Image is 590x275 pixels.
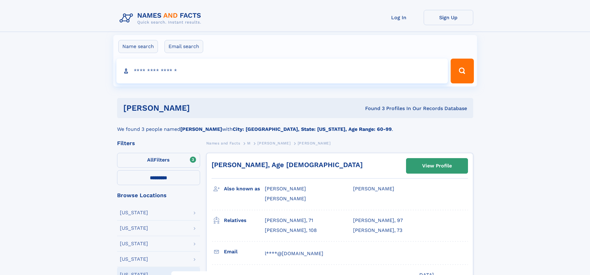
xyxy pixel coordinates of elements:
a: Names and Facts [206,139,240,147]
h1: [PERSON_NAME] [123,104,278,112]
a: View Profile [406,158,468,173]
div: [US_STATE] [120,241,148,246]
input: search input [116,59,448,83]
div: [US_STATE] [120,257,148,262]
a: [PERSON_NAME], Age [DEMOGRAPHIC_DATA] [212,161,363,169]
span: [PERSON_NAME] [353,186,394,192]
div: Browse Locations [117,193,200,198]
a: Sign Up [424,10,473,25]
span: [PERSON_NAME] [257,141,291,145]
div: We found 3 people named with . [117,118,473,133]
h3: Relatives [224,215,265,226]
a: [PERSON_NAME], 97 [353,217,403,224]
b: [PERSON_NAME] [180,126,222,132]
span: All [147,157,154,163]
span: [PERSON_NAME] [265,196,306,202]
h3: Also known as [224,184,265,194]
button: Search Button [451,59,474,83]
h3: Email [224,246,265,257]
a: Log In [374,10,424,25]
div: [US_STATE] [120,226,148,231]
a: [PERSON_NAME], 71 [265,217,313,224]
div: [US_STATE] [120,210,148,215]
img: Logo Names and Facts [117,10,206,27]
a: [PERSON_NAME] [257,139,291,147]
div: Filters [117,140,200,146]
span: M [247,141,251,145]
a: M [247,139,251,147]
b: City: [GEOGRAPHIC_DATA], State: [US_STATE], Age Range: 60-99 [233,126,392,132]
label: Email search [164,40,203,53]
span: [PERSON_NAME] [298,141,331,145]
a: [PERSON_NAME], 73 [353,227,402,234]
div: View Profile [422,159,452,173]
a: [PERSON_NAME], 108 [265,227,317,234]
label: Filters [117,153,200,168]
label: Name search [118,40,158,53]
span: [PERSON_NAME] [265,186,306,192]
div: Found 3 Profiles In Our Records Database [278,105,467,112]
